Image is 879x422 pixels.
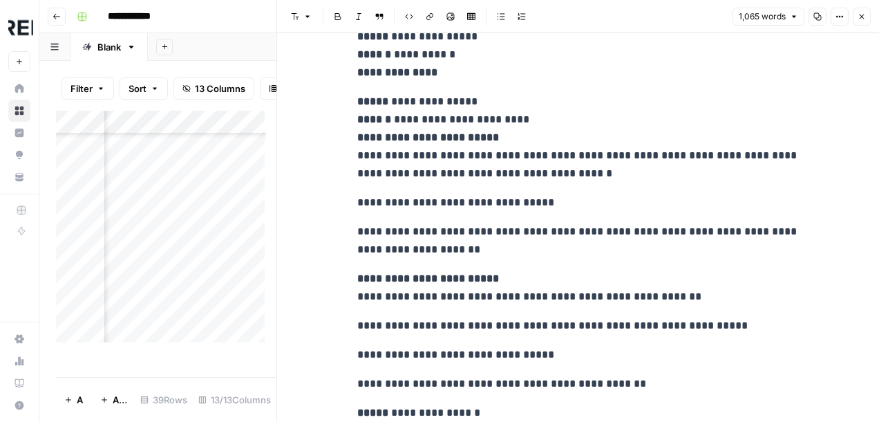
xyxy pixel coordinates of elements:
a: Usage [8,350,30,372]
span: Add Row [77,393,84,407]
button: 1,065 words [732,8,804,26]
a: Browse [8,100,30,122]
span: Filter [70,82,93,95]
a: Learning Hub [8,372,30,394]
img: Threepipe Reply Logo [8,16,33,41]
button: Workspace: Threepipe Reply [8,11,30,46]
div: 13/13 Columns [193,389,276,411]
button: Add 10 Rows [92,389,135,411]
button: Help + Support [8,394,30,416]
span: Add 10 Rows [113,393,126,407]
a: Settings [8,328,30,350]
button: Filter [62,77,114,100]
a: Insights [8,122,30,144]
a: Home [8,77,30,100]
div: Blank [97,40,121,54]
button: Sort [120,77,168,100]
a: Your Data [8,166,30,188]
span: 13 Columns [195,82,245,95]
a: Blank [70,33,148,61]
span: 1,065 words [739,10,786,23]
button: Add Row [56,389,92,411]
button: 13 Columns [173,77,254,100]
span: Sort [129,82,146,95]
div: 39 Rows [135,389,193,411]
a: Opportunities [8,144,30,166]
